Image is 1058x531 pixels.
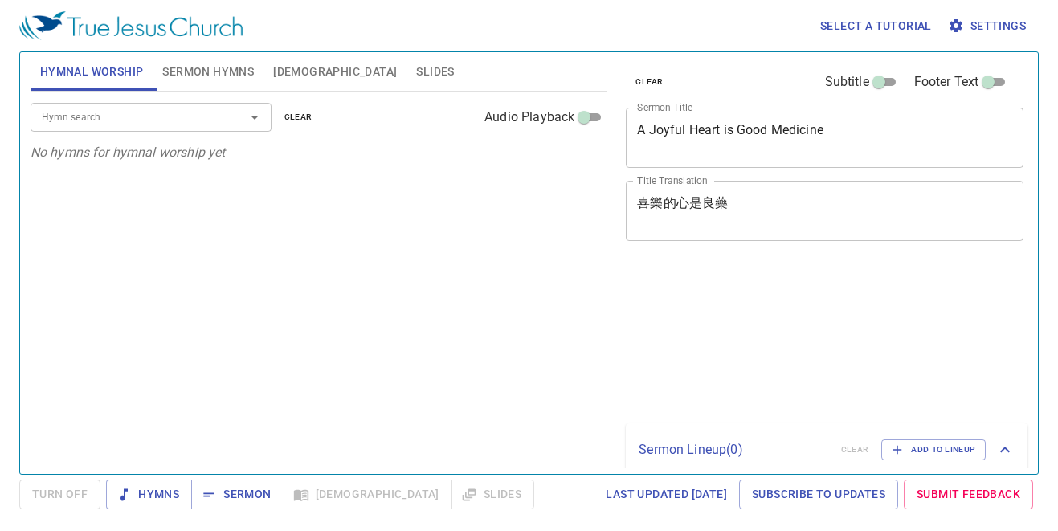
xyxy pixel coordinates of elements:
span: Sermon [204,484,271,504]
span: clear [284,110,312,125]
p: Sermon Lineup ( 0 ) [639,440,828,460]
textarea: 喜樂的心是良藥 [637,195,1012,226]
button: Select a tutorial [814,11,938,41]
iframe: from-child [619,258,946,417]
span: Subscribe to Updates [752,484,885,504]
button: Open [243,106,266,129]
button: Settings [945,11,1032,41]
button: Add to Lineup [881,439,986,460]
div: Sermon Lineup(0)clearAdd to Lineup [626,423,1027,476]
span: Audio Playback [484,108,574,127]
img: True Jesus Church [19,11,243,40]
span: Add to Lineup [892,443,975,457]
i: No hymns for hymnal worship yet [31,145,226,160]
button: clear [626,72,673,92]
span: Hymnal Worship [40,62,144,82]
span: Submit Feedback [917,484,1020,504]
span: Select a tutorial [820,16,932,36]
span: clear [635,75,664,89]
span: Last updated [DATE] [606,484,727,504]
a: Last updated [DATE] [599,480,733,509]
button: Sermon [191,480,284,509]
span: Settings [951,16,1026,36]
span: Footer Text [914,72,979,92]
span: Hymns [119,484,179,504]
button: clear [275,108,322,127]
span: Subtitle [825,72,869,92]
span: [DEMOGRAPHIC_DATA] [273,62,397,82]
span: Slides [416,62,454,82]
button: Hymns [106,480,192,509]
a: Subscribe to Updates [739,480,898,509]
a: Submit Feedback [904,480,1033,509]
span: Sermon Hymns [162,62,254,82]
textarea: A Joyful Heart is Good Medicine [637,122,1012,153]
